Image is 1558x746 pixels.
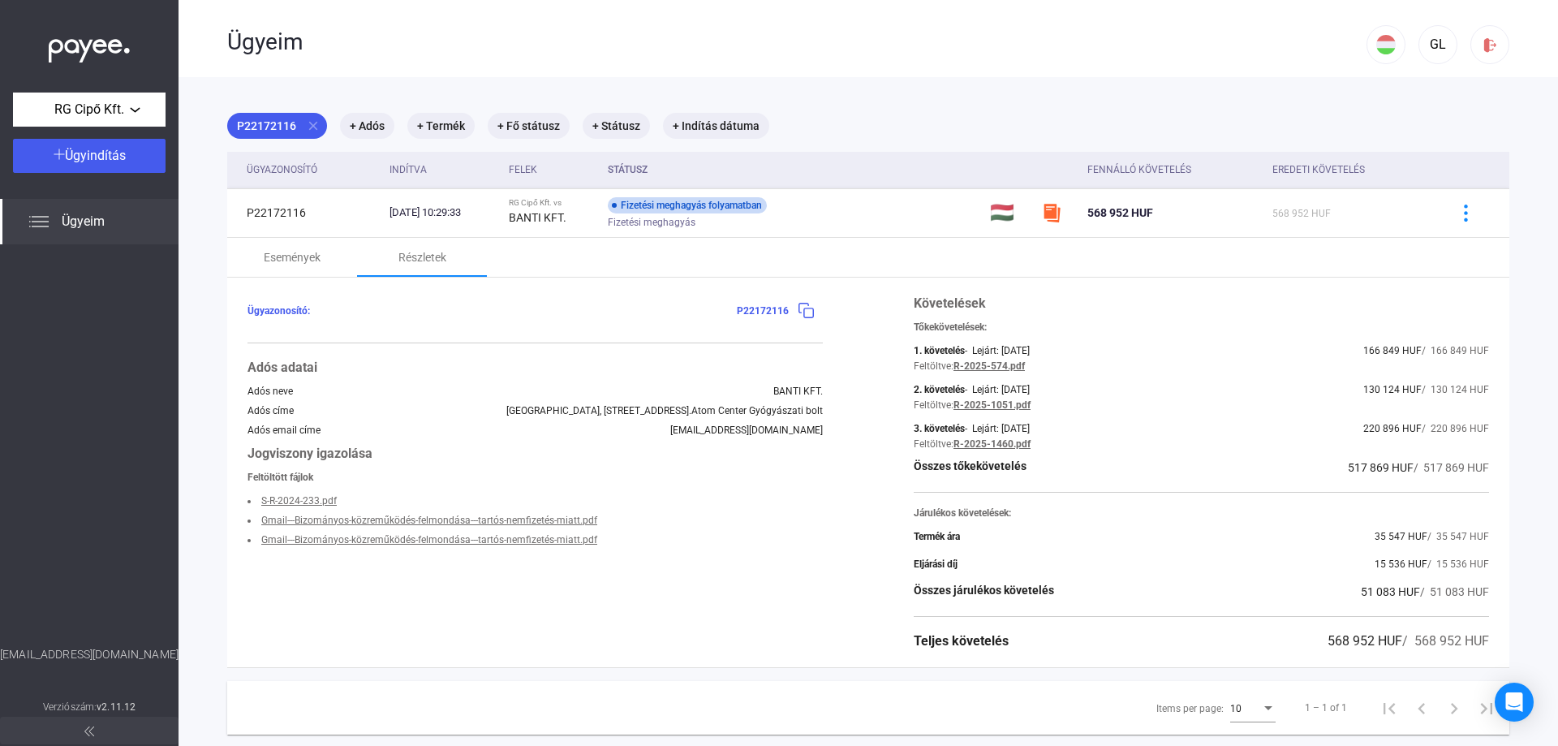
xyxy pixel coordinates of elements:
[1366,25,1405,64] button: HU
[13,139,166,173] button: Ügyindítás
[1373,692,1405,724] button: First page
[389,160,495,179] div: Indítva
[965,345,1030,356] div: - Lejárt: [DATE]
[1376,35,1396,54] img: HU
[1363,345,1422,356] span: 166 849 HUF
[773,386,823,397] div: BANTI KFT.
[407,113,475,139] mat-chip: + Termék
[54,149,65,160] img: plus-white.svg
[227,113,327,139] mat-chip: P22172116
[62,212,105,231] span: Ügyeim
[1375,558,1427,570] span: 15 536 HUF
[965,384,1030,395] div: - Lejárt: [DATE]
[84,727,94,736] img: arrow-double-left-grey.svg
[389,205,495,221] div: [DATE] 10:29:33
[953,399,1031,411] a: R-2025-1051.pdf
[49,30,130,63] img: white-payee-white-dot.svg
[1418,25,1457,64] button: GL
[914,507,1489,519] div: Járulékos követelések:
[247,160,317,179] div: Ügyazonosító
[914,582,1054,602] div: Összes járulékos követelés
[1363,423,1422,434] span: 220 896 HUF
[97,701,136,713] strong: v2.11.12
[13,93,166,127] button: RG Cipő Kft.
[1305,698,1347,718] div: 1 – 1 of 1
[914,438,953,450] div: Feltöltve:
[247,405,294,416] div: Adós címe
[914,423,965,434] div: 3. követelés
[1272,208,1331,219] span: 568 952 HUF
[227,188,383,237] td: P22172116
[1272,160,1365,179] div: Eredeti követelés
[1427,558,1489,570] span: / 15 536 HUF
[1087,160,1191,179] div: Fennálló követelés
[488,113,570,139] mat-chip: + Fő státusz
[914,531,960,542] div: Termék ára
[227,28,1366,56] div: Ügyeim
[509,198,595,208] div: RG Cipő Kft. vs
[1230,698,1276,718] mat-select: Items per page:
[509,211,566,224] strong: BANTI KFT.
[965,423,1030,434] div: - Lejárt: [DATE]
[1414,461,1489,474] span: / 517 869 HUF
[1422,423,1489,434] span: / 220 896 HUF
[1495,683,1534,722] div: Open Intercom Messenger
[1482,37,1499,54] img: logout-red
[914,294,1489,313] div: Követelések
[1470,25,1509,64] button: logout-red
[306,119,321,133] mat-icon: close
[54,100,124,119] span: RG Cipő Kft.
[1361,585,1420,598] span: 51 083 HUF
[1087,160,1259,179] div: Fennálló követelés
[789,294,823,328] button: copy-blue
[1405,692,1438,724] button: Previous page
[261,534,597,545] a: Gmail---Bizományos-közreműködés-felmondása---tartós-nemfizetés-miatt.pdf
[1402,633,1489,649] span: / 568 952 HUF
[1424,35,1452,54] div: GL
[1375,531,1427,542] span: 35 547 HUF
[509,160,595,179] div: Felek
[247,386,293,397] div: Adós neve
[601,152,983,188] th: Státusz
[247,444,823,464] div: Jogviszony igazolása
[914,384,965,395] div: 2. követelés
[670,425,823,436] div: [EMAIL_ADDRESS][DOMAIN_NAME]
[1230,703,1242,714] span: 10
[1438,692,1470,724] button: Next page
[261,515,597,526] a: Gmail---Bizományos-közreműködés-felmondása---tartós-nemfizetés-miatt.pdf
[914,632,1009,651] div: Teljes követelés
[953,438,1031,450] a: R-2025-1460.pdf
[398,248,446,267] div: Részletek
[914,360,953,372] div: Feltöltve:
[247,160,377,179] div: Ügyazonosító
[1420,585,1489,598] span: / 51 083 HUF
[914,345,965,356] div: 1. követelés
[29,212,49,231] img: list.svg
[1087,206,1153,219] span: 568 952 HUF
[1448,196,1483,230] button: more-blue
[663,113,769,139] mat-chip: + Indítás dátuma
[914,558,958,570] div: Eljárási díj
[798,302,815,319] img: copy-blue
[608,213,695,232] span: Fizetési meghagyás
[914,399,953,411] div: Feltöltve:
[389,160,427,179] div: Indítva
[1156,699,1224,718] div: Items per page:
[1470,692,1503,724] button: Last page
[1328,633,1402,649] span: 568 952 HUF
[247,358,823,377] div: Adós adatai
[953,360,1025,372] a: R-2025-574.pdf
[247,425,321,436] div: Adós email címe
[247,472,823,483] div: Feltöltött fájlok
[1422,345,1489,356] span: / 166 849 HUF
[914,458,1026,477] div: Összes tőkekövetelés
[1042,203,1061,222] img: szamlazzhu-mini
[264,248,321,267] div: Események
[506,405,823,416] div: [GEOGRAPHIC_DATA], [STREET_ADDRESS].Atom Center Gyógyászati bolt
[1427,531,1489,542] span: / 35 547 HUF
[1348,461,1414,474] span: 517 869 HUF
[914,321,1489,333] div: Tőkekövetelések:
[65,148,126,163] span: Ügyindítás
[608,197,767,213] div: Fizetési meghagyás folyamatban
[247,305,310,317] span: Ügyazonosító:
